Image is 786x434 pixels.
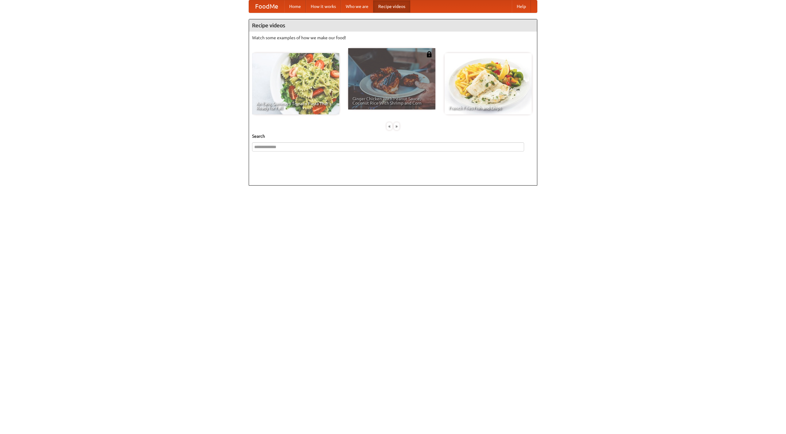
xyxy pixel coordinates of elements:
[252,35,534,41] p: Watch some examples of how we make our food!
[426,51,432,57] img: 483408.png
[341,0,373,13] a: Who we are
[449,106,527,110] span: French Fries Fish and Chips
[252,133,534,139] h5: Search
[256,102,335,110] span: An Easy, Summery Tomato Pasta That's Ready for Fall
[445,53,532,114] a: French Fries Fish and Chips
[394,122,399,130] div: »
[249,19,537,32] h4: Recipe videos
[252,53,339,114] a: An Easy, Summery Tomato Pasta That's Ready for Fall
[373,0,410,13] a: Recipe videos
[249,0,284,13] a: FoodMe
[306,0,341,13] a: How it works
[284,0,306,13] a: Home
[387,122,392,130] div: «
[512,0,531,13] a: Help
